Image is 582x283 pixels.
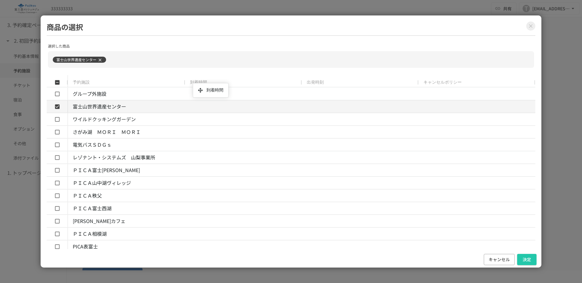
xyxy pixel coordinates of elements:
[73,179,131,187] p: ＰＩＣＡ山中湖ヴィレッジ
[190,80,207,85] span: 到着時間
[73,154,155,161] p: レゾナント・システムズ 山梨事業所
[73,103,126,111] p: 富士山世界遺産センター
[73,205,112,212] p: ＰＩＣＡ富士西湖
[73,217,125,225] p: [PERSON_NAME]カフェ
[73,243,98,251] p: PICA表富士
[48,43,534,49] p: 選択した商品
[307,80,324,85] span: 出発時刻
[73,166,140,174] p: ＰＩＣＡ富士[PERSON_NAME]
[53,54,534,65] div: 富士山世界遺産センター
[73,230,107,238] p: ＰＩＣＡ相模湖
[73,90,106,98] p: グループ外施設
[526,22,535,31] button: Close modal
[73,141,112,149] p: 電気バスＳＤＧｓ
[73,192,102,200] p: ＰＩＣＡ秩父
[423,80,462,85] span: キャンセルポリシー
[47,22,535,36] h2: 商品の選択
[73,115,136,123] p: ワイルドクッキングガーデン
[73,80,90,85] span: 予約施設
[206,88,223,93] div: 到着時間
[56,57,96,62] p: 富士山世界遺産センター
[73,128,141,136] p: さがみ湖 ＭＯＲＩ ＭＯＲＩ
[484,254,515,265] button: キャンセル
[517,254,537,265] button: 決定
